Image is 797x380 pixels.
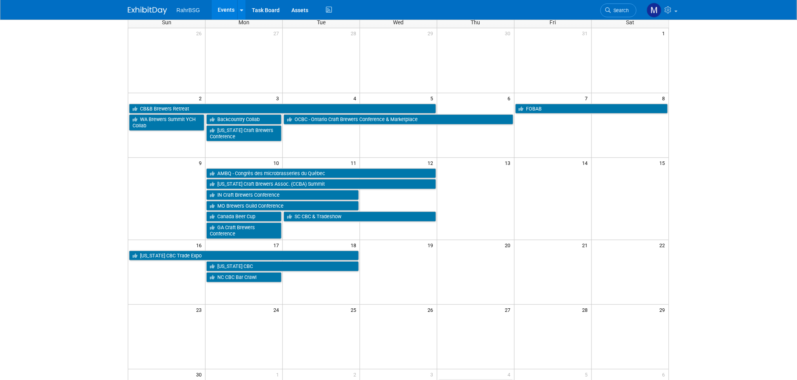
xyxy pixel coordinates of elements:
span: 28 [582,305,591,315]
a: IN Craft Brewers Conference [206,190,359,200]
a: Search [600,4,637,17]
span: 8 [662,93,669,103]
span: Wed [393,19,404,25]
a: [US_STATE] CBC [206,261,359,271]
span: 13 [504,158,514,168]
span: 19 [427,240,437,250]
a: SC CBC & Tradeshow [284,212,436,222]
span: Tue [317,19,326,25]
img: ExhibitDay [128,7,167,14]
span: 21 [582,240,591,250]
a: [US_STATE] Craft Brewers Assoc. (CCBA) Summit [206,179,436,189]
span: 1 [275,369,282,379]
span: 5 [584,369,591,379]
span: 6 [507,93,514,103]
span: 12 [427,158,437,168]
span: 29 [427,28,437,38]
span: 23 [195,305,205,315]
span: 25 [350,305,360,315]
span: 2 [353,369,360,379]
a: OCBC - Ontario Craft Brewers Conference & Marketplace [284,114,513,125]
span: Sat [626,19,634,25]
a: FOBAB [515,104,668,114]
span: 1 [662,28,669,38]
a: AMBQ - Congrès des microbrasseries du Québec [206,168,436,179]
span: Search [611,7,629,13]
span: 28 [350,28,360,38]
img: Michael Dawson [647,3,662,18]
span: 17 [273,240,282,250]
span: 26 [195,28,205,38]
span: 20 [504,240,514,250]
span: Sun [162,19,171,25]
a: WA Brewers Summit YCH Collab [129,114,204,130]
a: GA Craft Brewers Conference [206,223,282,239]
span: 29 [659,305,669,315]
span: 4 [507,369,514,379]
span: Mon [238,19,249,25]
span: RahrBSG [177,7,200,13]
a: [US_STATE] CBC Trade Expo [129,251,359,261]
a: CB&B Brewers Retreat [129,104,436,114]
span: 27 [504,305,514,315]
a: [US_STATE] Craft Brewers Conference [206,125,282,141]
span: 11 [350,158,360,168]
span: 30 [195,369,205,379]
span: 4 [353,93,360,103]
span: 24 [273,305,282,315]
span: 30 [504,28,514,38]
span: 10 [273,158,282,168]
span: 14 [582,158,591,168]
span: 26 [427,305,437,315]
span: Fri [550,19,556,25]
span: 7 [584,93,591,103]
span: 6 [662,369,669,379]
span: 9 [198,158,205,168]
span: 2 [198,93,205,103]
span: 22 [659,240,669,250]
a: NC CBC Bar Crawl [206,272,282,282]
span: 16 [195,240,205,250]
span: Thu [471,19,480,25]
span: 18 [350,240,360,250]
span: 15 [659,158,669,168]
a: Backcountry Collab [206,114,282,125]
a: MO Brewers Guild Conference [206,201,359,211]
span: 31 [582,28,591,38]
a: Canada Beer Cup [206,212,282,222]
span: 3 [430,369,437,379]
span: 5 [430,93,437,103]
span: 27 [273,28,282,38]
span: 3 [275,93,282,103]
